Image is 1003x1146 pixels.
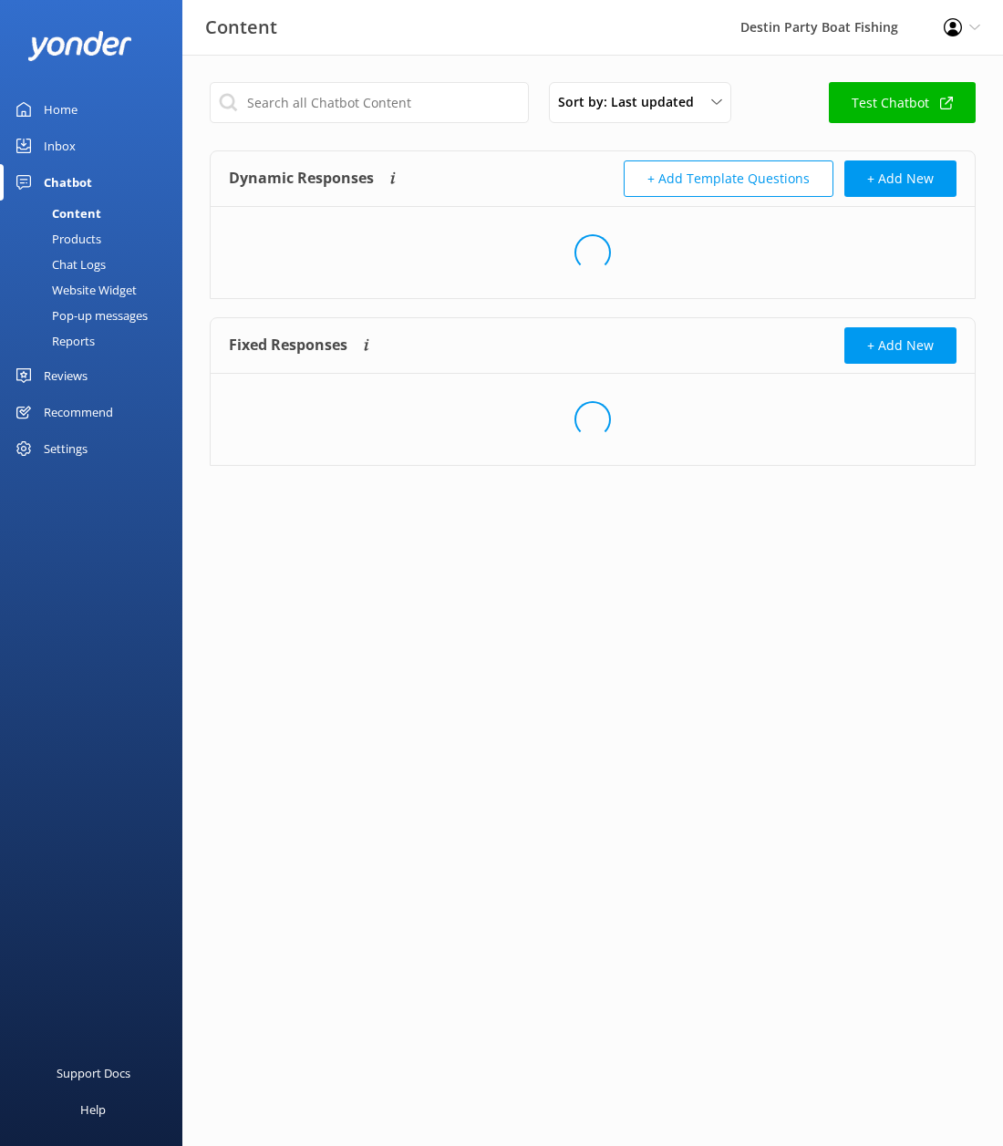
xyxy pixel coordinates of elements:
[11,328,95,354] div: Reports
[11,277,137,303] div: Website Widget
[44,91,78,128] div: Home
[11,252,106,277] div: Chat Logs
[11,277,182,303] a: Website Widget
[44,430,88,467] div: Settings
[27,31,132,61] img: yonder-white-logo.png
[624,160,833,197] button: + Add Template Questions
[844,327,956,364] button: + Add New
[11,201,182,226] a: Content
[11,226,182,252] a: Products
[57,1055,130,1091] div: Support Docs
[11,201,101,226] div: Content
[44,128,76,164] div: Inbox
[11,303,182,328] a: Pop-up messages
[229,327,347,364] h4: Fixed Responses
[44,357,88,394] div: Reviews
[11,252,182,277] a: Chat Logs
[11,226,101,252] div: Products
[11,328,182,354] a: Reports
[210,82,529,123] input: Search all Chatbot Content
[844,160,956,197] button: + Add New
[80,1091,106,1128] div: Help
[44,394,113,430] div: Recommend
[558,92,705,112] span: Sort by: Last updated
[44,164,92,201] div: Chatbot
[11,303,148,328] div: Pop-up messages
[829,82,976,123] a: Test Chatbot
[205,13,277,42] h3: Content
[229,160,374,197] h4: Dynamic Responses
